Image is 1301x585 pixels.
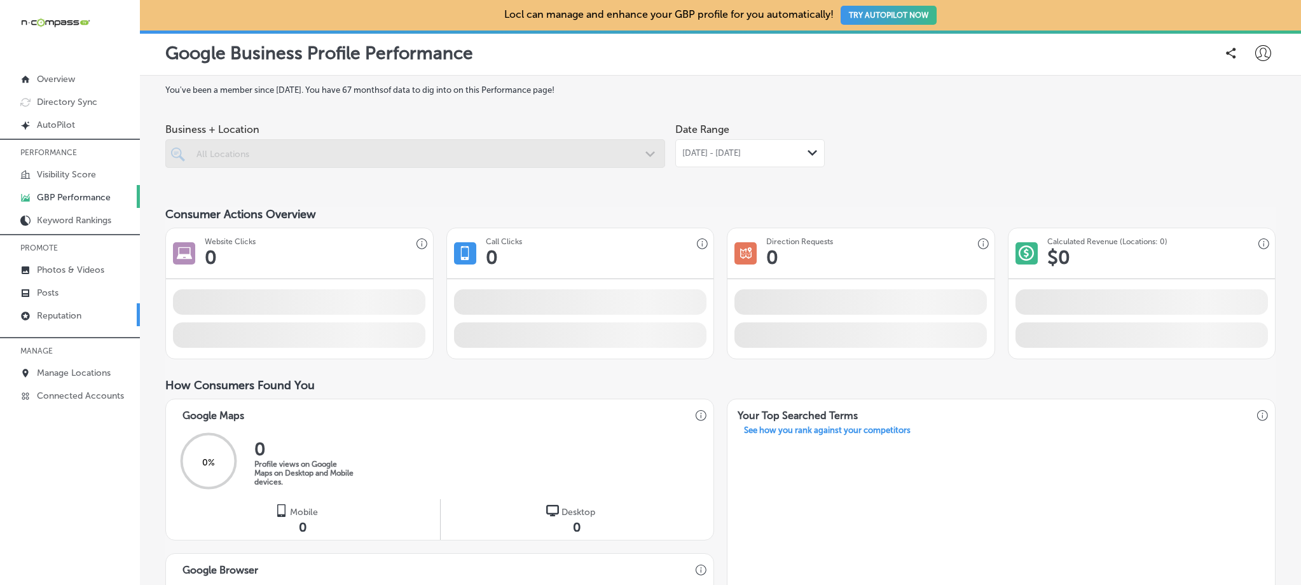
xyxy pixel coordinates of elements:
h3: Google Browser [172,554,268,580]
h3: Your Top Searched Terms [727,399,868,425]
p: Photos & Videos [37,265,104,275]
h1: 0 [205,246,217,269]
span: 0 % [202,457,215,468]
button: TRY AUTOPILOT NOW [841,6,937,25]
p: Connected Accounts [37,390,124,401]
h1: 0 [486,246,498,269]
h1: $ 0 [1047,246,1070,269]
h3: Calculated Revenue (Locations: 0) [1047,237,1167,246]
h3: Call Clicks [486,237,522,246]
p: Posts [37,287,59,298]
img: 660ab0bf-5cc7-4cb8-ba1c-48b5ae0f18e60NCTV_CLogo_TV_Black_-500x88.png [20,17,90,29]
p: Reputation [37,310,81,321]
p: Keyword Rankings [37,215,111,226]
h3: Website Clicks [205,237,256,246]
h3: Google Maps [172,399,254,425]
span: Consumer Actions Overview [165,207,316,221]
p: Visibility Score [37,169,96,180]
h1: 0 [766,246,778,269]
a: See how you rank against your competitors [734,425,921,439]
p: AutoPilot [37,120,75,130]
label: Date Range [675,123,729,135]
span: Desktop [561,507,595,518]
h2: 0 [254,439,356,460]
h3: Direction Requests [766,237,833,246]
span: 0 [573,520,581,535]
p: Overview [37,74,75,85]
img: logo [275,504,287,517]
p: Directory Sync [37,97,97,107]
label: You've been a member since [DATE] . You have 67 months of data to dig into on this Performance page! [165,85,1276,95]
p: Manage Locations [37,368,111,378]
p: GBP Performance [37,192,111,203]
span: 0 [299,520,306,535]
img: logo [546,504,559,517]
span: [DATE] - [DATE] [682,148,741,158]
span: Mobile [290,507,318,518]
span: How Consumers Found You [165,378,315,392]
p: Profile views on Google Maps on Desktop and Mobile devices. [254,460,356,486]
p: Google Business Profile Performance [165,43,473,64]
span: Business + Location [165,123,665,135]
